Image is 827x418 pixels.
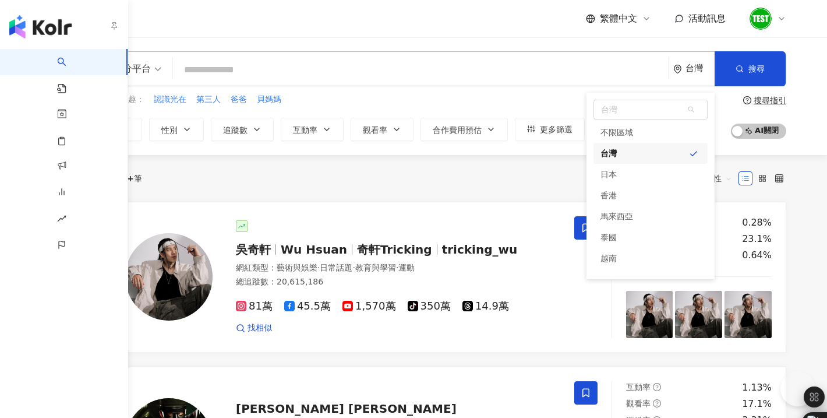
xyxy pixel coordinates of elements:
[342,300,396,312] span: 1,570萬
[196,93,221,106] button: 第三人
[626,291,673,338] img: post-image
[743,96,751,104] span: question-circle
[230,93,248,106] button: 爸爸
[236,322,272,334] a: 找相似
[236,276,560,288] div: 總追蹤數 ： 20,615,186
[754,96,786,105] div: 搜尋指引
[593,227,708,248] div: 泰國
[257,94,281,106] span: 貝媽媽
[125,233,213,321] img: KOL Avatar
[626,382,651,392] span: 互動率
[673,65,682,73] span: environment
[675,291,722,338] img: post-image
[236,262,560,274] div: 網紅類型 ：
[724,291,772,338] img: post-image
[281,243,347,257] span: Wu Hsuan
[780,371,815,406] iframe: Help Scout Beacon - Open
[149,118,204,141] button: 性別
[352,263,355,272] span: ·
[398,263,415,272] span: 運動
[653,399,661,408] span: question-circle
[685,64,715,73] div: 台灣
[408,300,451,312] span: 350萬
[355,263,396,272] span: 教育與學習
[284,300,331,312] span: 45.5萬
[653,383,661,391] span: question-circle
[277,263,317,272] span: 藝術與娛樂
[593,185,708,206] div: 香港
[223,125,248,135] span: 追蹤數
[715,51,786,86] button: 搜尋
[161,125,178,135] span: 性別
[600,143,617,164] div: 台灣
[211,118,274,141] button: 追蹤數
[742,398,772,410] div: 17.1%
[153,93,187,106] button: 認識光在
[593,164,708,185] div: 日本
[320,263,352,272] span: 日常話題
[742,216,772,229] div: 0.28%
[256,93,282,106] button: 貝媽媽
[281,118,344,141] button: 互動率
[742,233,772,245] div: 23.1%
[57,207,66,233] span: rise
[351,118,413,141] button: 觀看率
[87,202,786,353] a: KOL Avatar吳奇軒Wu Hsuan奇軒Trickingtricking_wu網紅類型：藝術與娛樂·日常話題·教育與學習·運動總追蹤數：20,615,18681萬45.5萬1,570萬35...
[600,122,633,143] div: 不限區域
[57,49,80,94] a: search
[750,8,772,30] img: unnamed.png
[748,64,765,73] span: 搜尋
[9,15,72,38] img: logo
[593,143,708,164] div: 台灣
[293,125,317,135] span: 互動率
[594,100,707,119] span: 台灣
[396,263,398,272] span: ·
[688,13,726,24] span: 活動訊息
[231,94,247,106] span: 爸爸
[462,300,509,312] span: 14.9萬
[540,125,572,134] span: 更多篩選
[154,94,186,106] span: 認識光在
[600,185,617,206] div: 香港
[317,263,320,272] span: ·
[697,169,732,188] span: 關聯性
[600,206,633,227] div: 馬來西亞
[600,248,617,269] div: 越南
[236,402,457,416] span: [PERSON_NAME] [PERSON_NAME]
[515,118,585,141] button: 更多篩選
[420,118,508,141] button: 合作費用預估
[196,94,221,106] span: 第三人
[363,125,387,135] span: 觀看率
[433,125,482,135] span: 合作費用預估
[600,12,637,25] span: 繁體中文
[600,227,617,248] div: 泰國
[442,243,518,257] span: tricking_wu
[626,399,651,408] span: 觀看率
[593,122,708,143] div: 不限區域
[600,164,617,185] div: 日本
[742,249,772,262] div: 0.64%
[593,206,708,227] div: 馬來西亞
[742,381,772,394] div: 1.13%
[236,243,271,257] span: 吳奇軒
[357,243,432,257] span: 奇軒Tricking
[593,248,708,269] div: 越南
[236,300,273,312] span: 81萬
[248,322,272,334] span: 找相似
